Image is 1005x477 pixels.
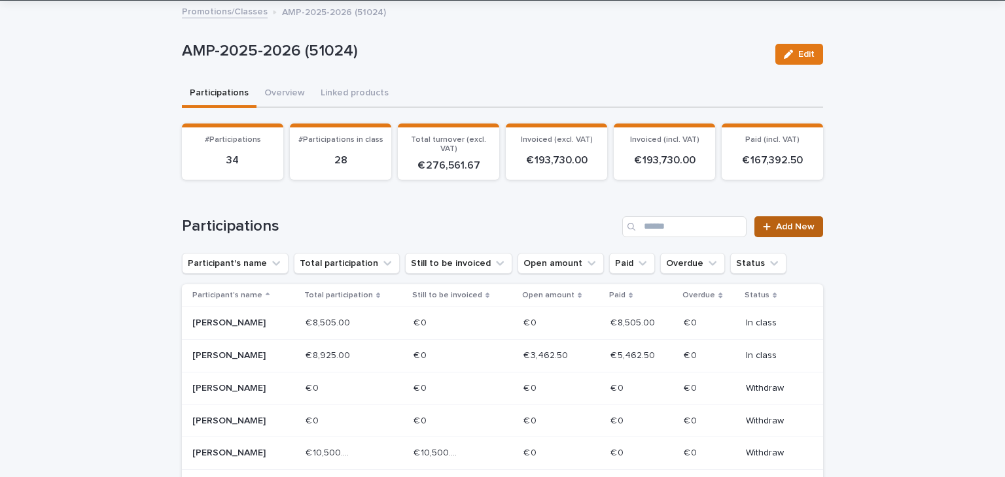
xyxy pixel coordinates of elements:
p: Withdraw [746,448,802,459]
p: € 0 [414,413,429,427]
p: € 0 [306,413,321,427]
p: [PERSON_NAME] [192,383,286,394]
p: Withdraw [746,416,802,427]
p: € 8,505.00 [610,315,658,329]
button: Paid [609,253,655,274]
button: Linked products [313,80,397,108]
p: € 193,730.00 [622,154,707,167]
h1: Participations [182,217,617,236]
button: Total participation [294,253,400,274]
p: AMP-2025-2026 (51024) [282,4,386,18]
p: € 0 [684,380,699,394]
button: Participations [182,80,256,108]
p: € 0 [684,315,699,329]
span: Edit [798,50,815,59]
p: € 10,500.00 [414,445,463,459]
button: Still to be invoiced [405,253,512,274]
span: Invoiced (incl. VAT) [630,136,699,144]
span: Invoiced (excl. VAT) [521,136,593,144]
button: Status [730,253,786,274]
span: #Participations in class [298,136,383,144]
p: € 0 [684,445,699,459]
button: Open amount [518,253,604,274]
p: € 8,925.00 [306,348,353,361]
p: Status [745,288,769,303]
p: € 0 [523,315,539,329]
span: #Participations [205,136,261,144]
p: 28 [298,154,383,167]
p: In class [746,318,802,329]
p: Open amount [522,288,574,303]
tr: [PERSON_NAME]€ 0€ 0 € 0€ 0 € 0€ 0 € 0€ 0 € 0€ 0 Withdraw [182,404,823,437]
p: € 8,505.00 [306,315,353,329]
tr: [PERSON_NAME]€ 8,925.00€ 8,925.00 € 0€ 0 € 3,462.50€ 3,462.50 € 5,462.50€ 5,462.50 € 0€ 0 In class [182,339,823,372]
p: € 0 [414,348,429,361]
tr: [PERSON_NAME]€ 0€ 0 € 0€ 0 € 0€ 0 € 0€ 0 € 0€ 0 Withdraw [182,372,823,404]
p: € 0 [523,413,539,427]
p: € 193,730.00 [514,154,599,167]
span: Add New [776,222,815,231]
p: AMP-2025-2026 (51024) [182,42,765,61]
p: € 10,500.00 [306,445,355,459]
p: [PERSON_NAME] [192,448,286,459]
p: Withdraw [746,383,802,394]
p: € 276,561.67 [406,159,491,172]
p: € 5,462.50 [610,348,658,361]
p: [PERSON_NAME] [192,350,286,361]
p: Total participation [304,288,373,303]
p: € 0 [684,348,699,361]
span: Paid (incl. VAT) [745,136,800,144]
p: € 0 [523,445,539,459]
p: € 0 [414,380,429,394]
p: € 0 [684,413,699,427]
p: In class [746,350,802,361]
p: Paid [609,288,626,303]
tr: [PERSON_NAME]€ 8,505.00€ 8,505.00 € 0€ 0 € 0€ 0 € 8,505.00€ 8,505.00 € 0€ 0 In class [182,307,823,340]
p: 34 [190,154,275,167]
a: Add New [754,216,823,237]
p: € 0 [523,380,539,394]
button: Overdue [660,253,725,274]
p: Participant's name [192,288,262,303]
span: Total turnover (excl. VAT) [411,136,486,153]
p: € 0 [610,445,626,459]
p: [PERSON_NAME] [192,416,286,427]
p: € 0 [306,380,321,394]
p: € 0 [414,315,429,329]
input: Search [622,216,747,237]
button: Participant's name [182,253,289,274]
button: Overview [256,80,313,108]
p: € 0 [610,380,626,394]
p: Overdue [682,288,715,303]
p: € 3,462.50 [523,348,571,361]
p: € 0 [610,413,626,427]
p: € 167,392.50 [730,154,815,167]
button: Edit [775,44,823,65]
a: Promotions/Classes [182,3,268,18]
tr: [PERSON_NAME]€ 10,500.00€ 10,500.00 € 10,500.00€ 10,500.00 € 0€ 0 € 0€ 0 € 0€ 0 Withdraw [182,437,823,470]
p: [PERSON_NAME] [192,318,286,329]
p: Still to be invoiced [412,288,482,303]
